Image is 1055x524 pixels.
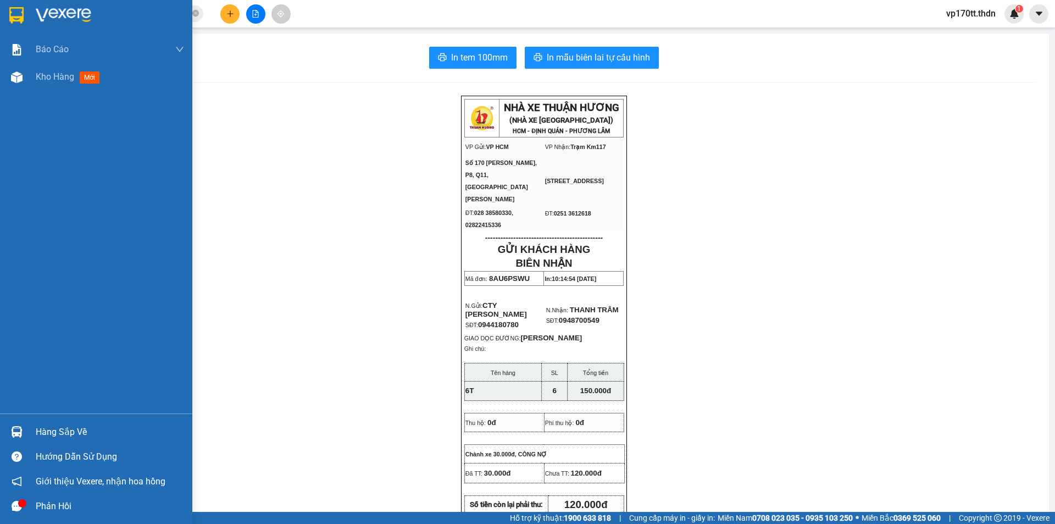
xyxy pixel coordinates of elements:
span: Mã đơn: [465,275,487,282]
span: ⚪️ [856,516,859,520]
span: [STREET_ADDRESS] [84,68,142,75]
span: 150.000đ [580,387,611,395]
img: logo [7,8,35,35]
span: VP Gửi: [465,144,486,150]
span: | [619,512,621,524]
span: close-circle [192,9,199,19]
span: N.Gửi: [465,302,527,318]
span: caret-down [1034,9,1044,19]
button: aim [271,4,291,24]
span: | [949,512,951,524]
span: Chưa TT: [545,470,569,477]
span: plus [226,10,234,18]
span: down [175,45,184,54]
span: Thu hộ: [465,420,486,426]
span: Cung cấp máy in - giấy in: [629,512,715,524]
strong: BIÊN NHẬN [515,257,572,269]
strong: Số tiền còn lại phải thu: [470,500,543,509]
span: Giới thiệu Vexere, nhận hoa hồng [36,475,165,488]
strong: GỬI KHÁCH HÀNG [498,244,590,255]
div: Phản hồi [36,498,184,515]
span: 120.000 [571,469,597,477]
span: [STREET_ADDRESS] [545,178,604,184]
span: SĐT: [465,322,519,328]
span: VP Nhận: [545,144,571,150]
span: Kho hàng [36,71,74,82]
span: 120.000đ [564,499,608,510]
button: file-add [246,4,265,24]
span: 1 [1017,5,1021,13]
span: copyright [994,514,1002,522]
span: 30.000đ [484,469,511,477]
span: Miền Nam [718,512,853,524]
img: warehouse-icon [11,71,23,83]
button: printerIn mẫu biên lai tự cấu hình [525,47,659,69]
strong: NHÀ XE THUẬN HƯƠNG [504,102,619,114]
strong: 0708 023 035 - 0935 103 250 [752,514,853,522]
span: Trạm Km117 [570,144,606,150]
span: In tem 100mm [451,51,508,64]
span: printer [534,53,542,63]
span: file-add [252,10,259,18]
span: CTY [PERSON_NAME] [465,301,527,318]
span: VP HCM [25,45,48,52]
span: 0944180780 [478,321,519,329]
span: 10:14:54 [DATE] [552,275,596,282]
div: Hàng sắp về [36,424,184,440]
button: printerIn tem 100mm [429,47,517,69]
span: Miền Bắc [862,512,941,524]
span: VP Gửi: [4,45,25,52]
img: warehouse-icon [11,426,23,438]
span: ĐT: [545,210,554,217]
strong: NHÀ XE THUẬN HƯƠNG [42,6,157,18]
span: 0948700549 [559,316,599,324]
span: Báo cáo [36,42,69,56]
strong: HCM - ĐỊNH QUÁN - PHƯƠNG LÂM [51,30,148,37]
span: GIAO DỌC ĐƯỜNG: [464,335,521,341]
strong: 1900 633 818 [564,514,611,522]
button: plus [220,4,240,24]
span: 0đ [575,418,584,427]
img: logo [468,104,496,132]
span: SL [551,369,558,376]
span: N.Nhận: [546,307,568,313]
span: VP Nhận: [84,45,109,52]
span: close-circle [192,10,199,16]
span: Đã TT: [465,470,482,477]
span: Tên hàng [491,369,515,376]
img: solution-icon [11,44,23,56]
span: THANH TRÂM [570,306,619,314]
span: 6 [552,387,556,395]
span: message [12,501,22,511]
span: VP HCM [486,144,508,150]
span: 028 38580330, 02822415336 [465,209,513,228]
span: 6T [465,387,474,395]
span: Trạm Km117 [109,45,144,52]
img: icon-new-feature [1009,9,1019,19]
span: ---------------------------------------------- [485,233,603,242]
span: 8AU6PSWU [489,274,530,283]
span: Chành xe 30.000đ, CÔNG NỢ [465,451,547,457]
span: Tổng tiền [583,369,609,376]
span: notification [12,476,22,487]
span: mới [80,71,99,84]
strong: (NHÀ XE [GEOGRAPHIC_DATA]) [509,116,613,124]
span: đ [597,469,602,477]
span: 0251 3612618 [554,210,591,217]
span: In mẫu biên lai tự cấu hình [547,51,650,64]
span: 0đ [487,418,496,427]
span: SĐT: [546,317,559,324]
strong: HCM - ĐỊNH QUÁN - PHƯƠNG LÂM [513,128,610,135]
sup: 1 [1015,5,1023,13]
strong: 0369 525 060 [893,514,941,522]
span: question-circle [12,451,22,462]
div: Hướng dẫn sử dụng [36,449,184,465]
span: Số 170 [PERSON_NAME], P8, Q11, [GEOGRAPHIC_DATA][PERSON_NAME] [4,58,76,85]
span: Hỗ trợ kỹ thuật: [510,512,611,524]
strong: (NHÀ XE [GEOGRAPHIC_DATA]) [48,20,152,28]
span: Phí thu hộ: [545,420,574,426]
img: logo-vxr [9,7,24,24]
span: printer [438,53,447,63]
span: Số 170 [PERSON_NAME], P8, Q11, [GEOGRAPHIC_DATA][PERSON_NAME] [465,159,537,202]
span: [PERSON_NAME] [520,334,582,342]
